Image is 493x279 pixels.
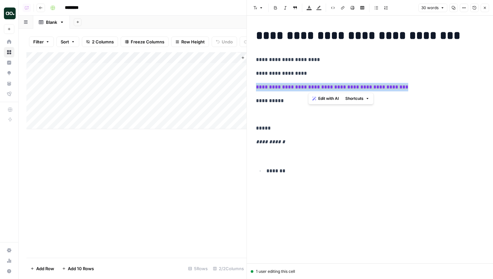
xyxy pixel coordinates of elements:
[29,37,54,47] button: Filter
[4,5,14,22] button: Workspace: AirOps Builders
[68,265,94,272] span: Add 10 Rows
[222,39,233,45] span: Undo
[82,37,118,47] button: 2 Columns
[92,39,114,45] span: 2 Columns
[210,263,246,274] div: 2/2 Columns
[251,269,489,274] div: 1 user editing this cell
[310,94,341,103] button: Edit with AI
[26,263,58,274] button: Add Row
[4,78,14,89] a: Your Data
[4,37,14,47] a: Home
[4,89,14,99] a: Flightpath
[33,39,44,45] span: Filter
[318,96,339,101] span: Edit with AI
[46,19,57,25] div: Blank
[36,265,54,272] span: Add Row
[171,37,209,47] button: Row Height
[4,256,14,266] a: Usage
[181,39,205,45] span: Row Height
[212,37,237,47] button: Undo
[4,47,14,57] a: Browse
[4,266,14,276] button: Help + Support
[4,245,14,256] a: Settings
[343,94,372,103] button: Shortcuts
[418,4,447,12] button: 30 words
[4,68,14,78] a: Opportunities
[4,8,16,19] img: AirOps Builders Logo
[121,37,169,47] button: Freeze Columns
[186,263,210,274] div: 5 Rows
[421,5,439,11] span: 30 words
[58,263,98,274] button: Add 10 Rows
[4,57,14,68] a: Insights
[33,16,70,29] a: Blank
[345,96,364,101] span: Shortcuts
[61,39,69,45] span: Sort
[56,37,79,47] button: Sort
[131,39,164,45] span: Freeze Columns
